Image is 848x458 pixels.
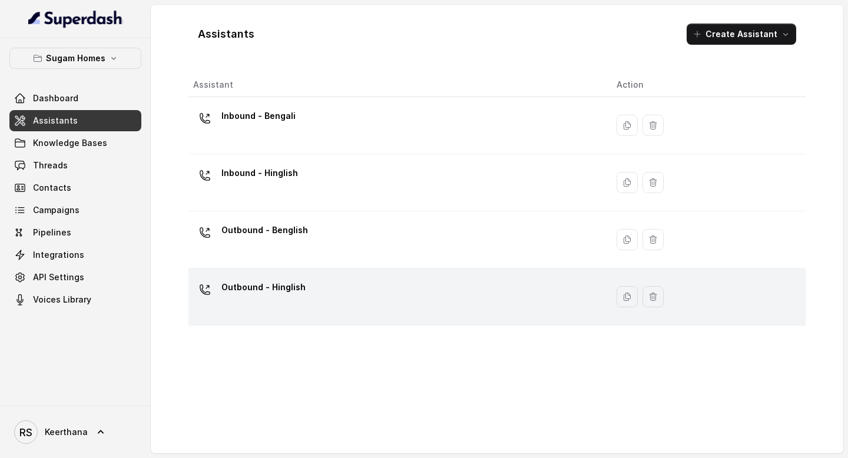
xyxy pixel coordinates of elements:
img: light.svg [28,9,123,28]
a: Voices Library [9,289,141,310]
a: Keerthana [9,416,141,449]
a: Dashboard [9,88,141,109]
p: Outbound - Benglish [221,221,308,240]
span: Keerthana [45,426,88,438]
th: Assistant [188,73,607,97]
span: Knowledge Bases [33,137,107,149]
span: Integrations [33,249,84,261]
a: Contacts [9,177,141,198]
p: Inbound - Bengali [221,107,296,125]
p: Inbound - Hinglish [221,164,298,182]
span: Assistants [33,115,78,127]
a: Knowledge Bases [9,132,141,154]
th: Action [607,73,806,97]
span: Campaigns [33,204,79,216]
span: Threads [33,160,68,171]
a: Pipelines [9,222,141,243]
a: Threads [9,155,141,176]
a: Assistants [9,110,141,131]
a: Campaigns [9,200,141,221]
span: Voices Library [33,294,91,306]
button: Create Assistant [687,24,796,45]
span: Pipelines [33,227,71,238]
h1: Assistants [198,25,254,44]
span: Dashboard [33,92,78,104]
span: API Settings [33,271,84,283]
text: RS [19,426,32,439]
p: Outbound - Hinglish [221,278,306,297]
button: Sugam Homes [9,48,141,69]
p: Sugam Homes [46,51,105,65]
a: API Settings [9,267,141,288]
a: Integrations [9,244,141,265]
span: Contacts [33,182,71,194]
